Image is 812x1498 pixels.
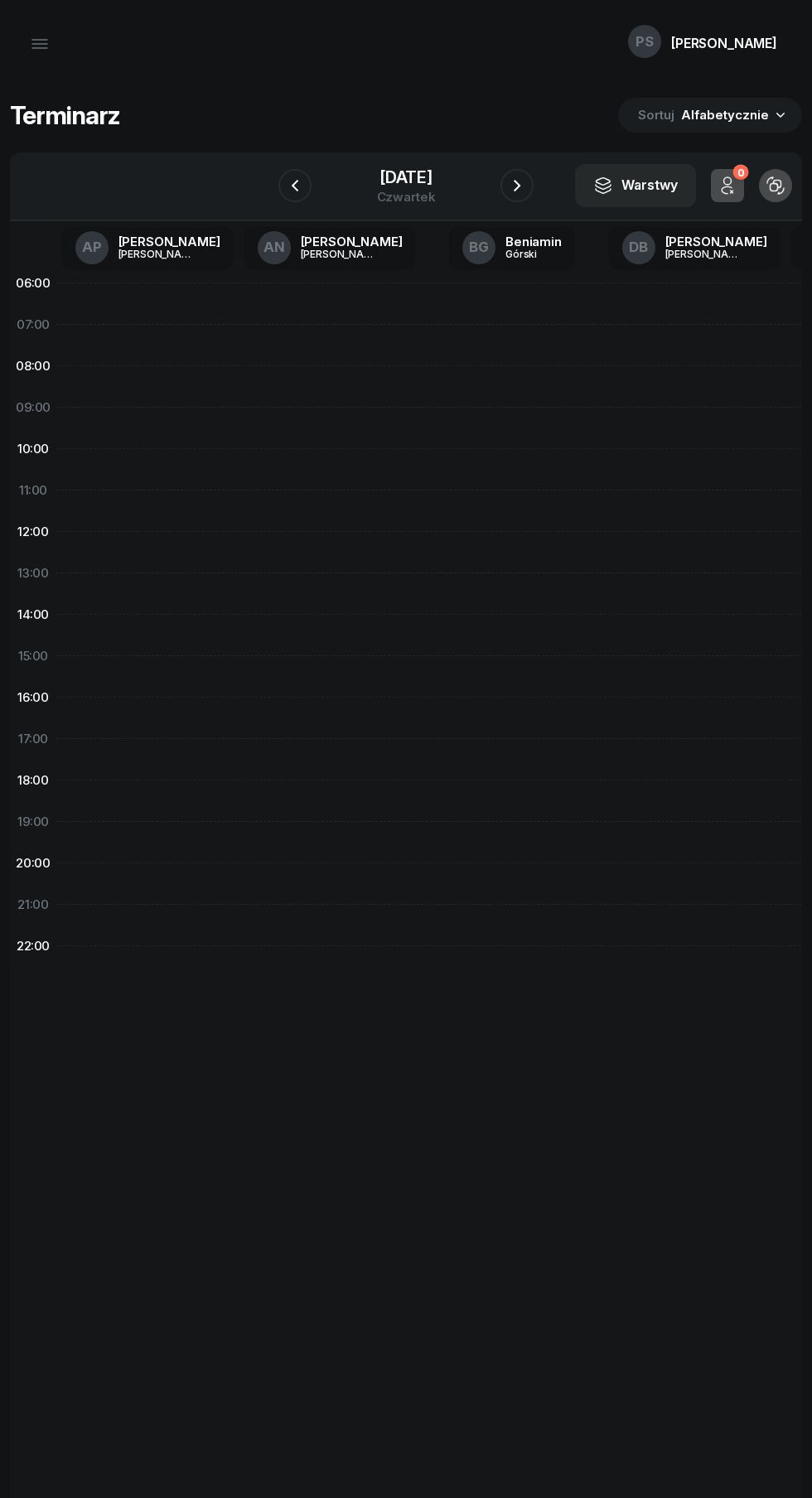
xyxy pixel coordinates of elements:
[10,677,56,718] div: 16:00
[301,249,380,259] div: [PERSON_NAME]
[377,191,436,203] div: czwartek
[10,594,56,635] div: 14:00
[10,925,56,967] div: 22:00
[638,104,678,126] span: Sortuj
[665,235,767,248] div: [PERSON_NAME]
[10,884,56,925] div: 21:00
[10,553,56,594] div: 13:00
[10,346,56,387] div: 08:00
[10,387,56,428] div: 09:00
[636,35,654,49] span: PS
[732,165,748,181] div: 0
[10,843,56,884] div: 20:00
[593,175,678,196] div: Warstwy
[244,226,416,269] a: AN[PERSON_NAME][PERSON_NAME]
[629,240,648,254] span: DB
[10,304,56,346] div: 07:00
[575,164,696,207] button: Warstwy
[62,226,234,269] a: AP[PERSON_NAME][PERSON_NAME]
[449,226,575,269] a: BGBeniaminGórski
[10,263,56,304] div: 06:00
[505,235,562,248] div: Beniamin
[665,249,745,259] div: [PERSON_NAME]
[10,801,56,843] div: 19:00
[671,36,777,50] div: [PERSON_NAME]
[10,428,56,470] div: 10:00
[10,511,56,553] div: 12:00
[10,100,120,130] h1: Terminarz
[301,235,403,248] div: [PERSON_NAME]
[10,760,56,801] div: 18:00
[469,240,489,254] span: BG
[10,635,56,677] div: 15:00
[118,249,198,259] div: [PERSON_NAME]
[82,240,102,254] span: AP
[505,249,562,259] div: Górski
[10,718,56,760] div: 17:00
[618,98,802,133] button: Sortuj Alfabetycznie
[711,169,744,202] button: 0
[10,470,56,511] div: 11:00
[609,226,781,269] a: DB[PERSON_NAME][PERSON_NAME]
[681,107,769,123] span: Alfabetycznie
[118,235,220,248] div: [PERSON_NAME]
[263,240,285,254] span: AN
[377,169,436,186] div: [DATE]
